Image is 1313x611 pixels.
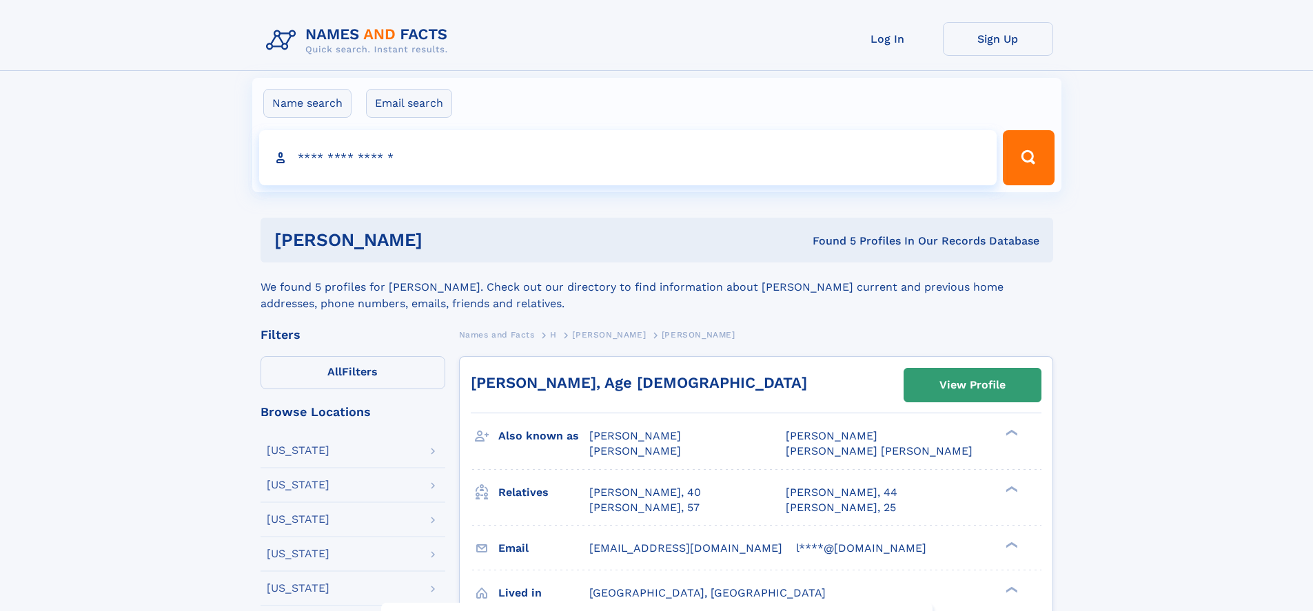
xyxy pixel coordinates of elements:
a: [PERSON_NAME], 57 [589,500,700,515]
div: We found 5 profiles for [PERSON_NAME]. Check out our directory to find information about [PERSON_... [261,262,1053,312]
a: [PERSON_NAME], 40 [589,485,701,500]
a: Sign Up [943,22,1053,56]
label: Email search [366,89,452,118]
div: ❯ [1002,585,1019,594]
div: Browse Locations [261,406,445,418]
button: Search Button [1003,130,1054,185]
div: ❯ [1002,428,1019,437]
a: View Profile [904,369,1041,402]
a: Names and Facts [459,326,535,343]
span: All [327,365,342,378]
div: ❯ [1002,540,1019,549]
span: [PERSON_NAME] [589,444,681,457]
div: View Profile [939,369,1006,401]
label: Name search [263,89,352,118]
span: [PERSON_NAME] [786,429,877,442]
div: [US_STATE] [267,514,329,525]
div: Filters [261,329,445,341]
div: Found 5 Profiles In Our Records Database [618,234,1039,249]
div: [US_STATE] [267,479,329,490]
div: [US_STATE] [267,583,329,594]
a: Log In [833,22,943,56]
span: [PERSON_NAME] [572,330,646,340]
span: [PERSON_NAME] [589,429,681,442]
span: [PERSON_NAME] [PERSON_NAME] [786,444,973,457]
h3: Email [498,537,589,560]
h1: [PERSON_NAME] [274,231,618,249]
a: H [550,326,557,343]
div: ❯ [1002,484,1019,493]
div: [US_STATE] [267,548,329,559]
h3: Lived in [498,581,589,605]
a: [PERSON_NAME], 25 [786,500,896,515]
h3: Relatives [498,481,589,504]
h3: Also known as [498,424,589,448]
span: [EMAIL_ADDRESS][DOMAIN_NAME] [589,541,782,555]
div: [US_STATE] [267,445,329,456]
img: Logo Names and Facts [261,22,459,59]
span: [GEOGRAPHIC_DATA], [GEOGRAPHIC_DATA] [589,586,826,599]
span: H [550,330,557,340]
input: search input [259,130,997,185]
a: [PERSON_NAME], Age [DEMOGRAPHIC_DATA] [471,374,807,391]
label: Filters [261,356,445,389]
span: [PERSON_NAME] [662,330,735,340]
a: [PERSON_NAME] [572,326,646,343]
a: [PERSON_NAME], 44 [786,485,897,500]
